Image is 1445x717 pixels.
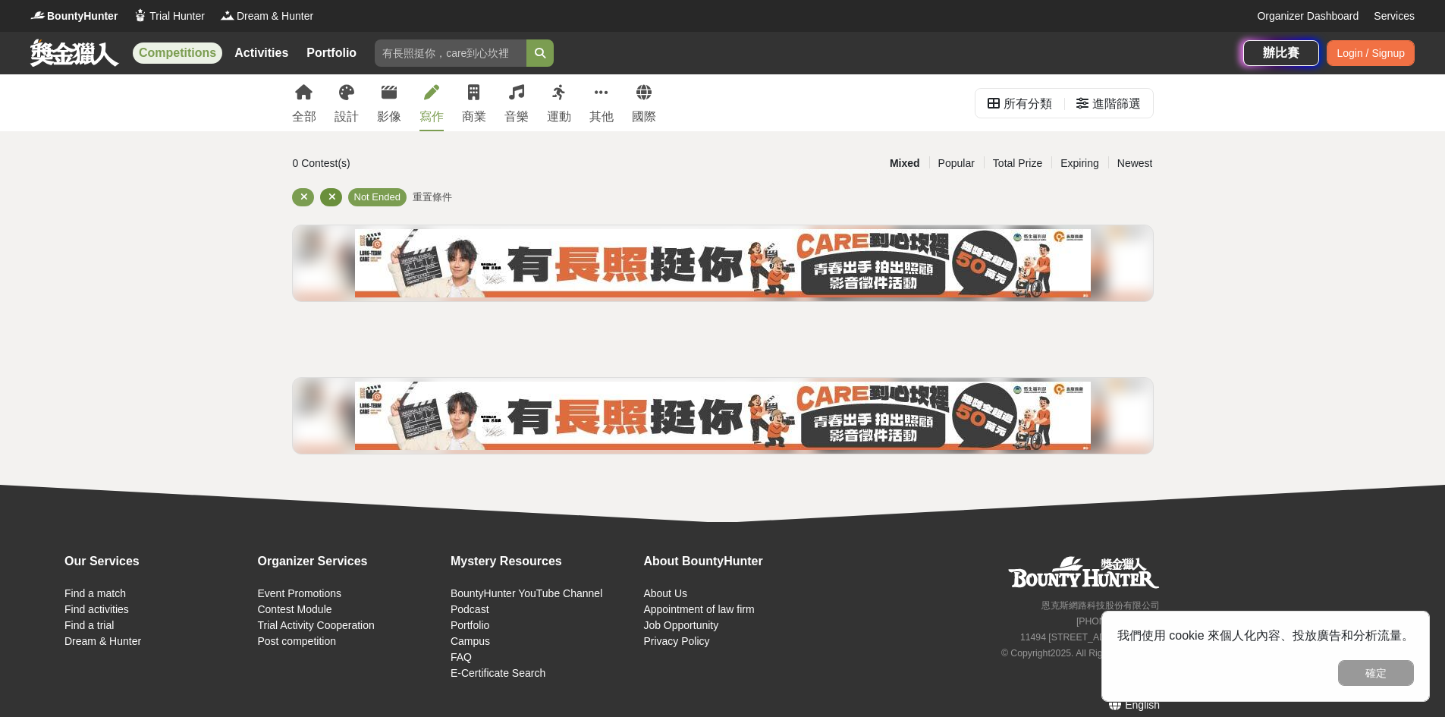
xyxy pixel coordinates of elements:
[451,552,636,571] div: Mystery Resources
[1125,699,1160,711] span: English
[257,587,341,599] a: Event Promotions
[257,603,331,615] a: Contest Module
[984,150,1051,177] div: Total Prize
[462,108,486,126] div: 商業
[1051,150,1108,177] div: Expiring
[547,74,571,131] a: 運動
[1117,629,1414,642] span: 我們使用 cookie 來個人化內容、投放廣告和分析流量。
[292,74,316,131] a: 全部
[419,108,444,126] div: 寫作
[149,8,205,24] span: Trial Hunter
[292,108,316,126] div: 全部
[1041,600,1160,611] small: 恩克斯網路科技股份有限公司
[451,651,472,663] a: FAQ
[643,552,828,571] div: About BountyHunter
[355,382,1091,450] img: 0454c82e-88f2-4dcc-9ff1-cb041c249df3.jpg
[47,8,118,24] span: BountyHunter
[1004,89,1052,119] div: 所有分類
[462,74,486,131] a: 商業
[257,635,336,647] a: Post competition
[64,552,250,571] div: Our Services
[1092,89,1141,119] div: 進階篩選
[64,619,114,631] a: Find a trial
[228,42,294,64] a: Activities
[133,8,205,24] a: LogoTrial Hunter
[419,74,444,131] a: 寫作
[881,150,929,177] div: Mixed
[64,603,129,615] a: Find activities
[257,619,374,631] a: Trial Activity Cooperation
[293,150,579,177] div: 0 Contest(s)
[1338,660,1414,686] button: 確定
[643,603,754,615] a: Appointment of law firm
[64,587,126,599] a: Find a match
[643,587,687,599] a: About Us
[504,74,529,131] a: 音樂
[30,8,118,24] a: LogoBountyHunter
[451,587,602,599] a: BountyHunter YouTube Channel
[355,229,1091,297] img: f7c855b4-d01c-467d-b383-4c0caabe547d.jpg
[1374,8,1415,24] a: Services
[1327,40,1415,66] div: Login / Signup
[1108,150,1162,177] div: Newest
[589,108,614,126] div: 其他
[64,635,141,647] a: Dream & Hunter
[133,42,222,64] a: Competitions
[1257,8,1359,24] a: Organizer Dashboard
[335,108,359,126] div: 設計
[30,8,46,23] img: Logo
[589,74,614,131] a: 其他
[451,635,490,647] a: Campus
[451,603,489,615] a: Podcast
[451,619,489,631] a: Portfolio
[929,150,984,177] div: Popular
[237,8,313,24] span: Dream & Hunter
[220,8,235,23] img: Logo
[335,74,359,131] a: 設計
[377,108,401,126] div: 影像
[632,108,656,126] div: 國際
[451,667,545,679] a: E-Certificate Search
[643,619,718,631] a: Job Opportunity
[643,635,709,647] a: Privacy Policy
[300,42,363,64] a: Portfolio
[375,39,526,67] input: 有長照挺你，care到心坎裡！青春出手，拍出照顧 影音徵件活動
[632,74,656,131] a: 國際
[547,108,571,126] div: 運動
[133,8,148,23] img: Logo
[413,191,452,203] span: 重置條件
[1020,632,1160,643] small: 11494 [STREET_ADDRESS] 3 樓
[1001,648,1160,659] small: © Copyright 2025 . All Rights Reserved.
[504,108,529,126] div: 音樂
[257,552,442,571] div: Organizer Services
[1076,616,1160,627] small: [PHONE_NUMBER]
[377,74,401,131] a: 影像
[1243,40,1319,66] a: 辦比賽
[354,191,401,203] span: Not Ended
[220,8,313,24] a: LogoDream & Hunter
